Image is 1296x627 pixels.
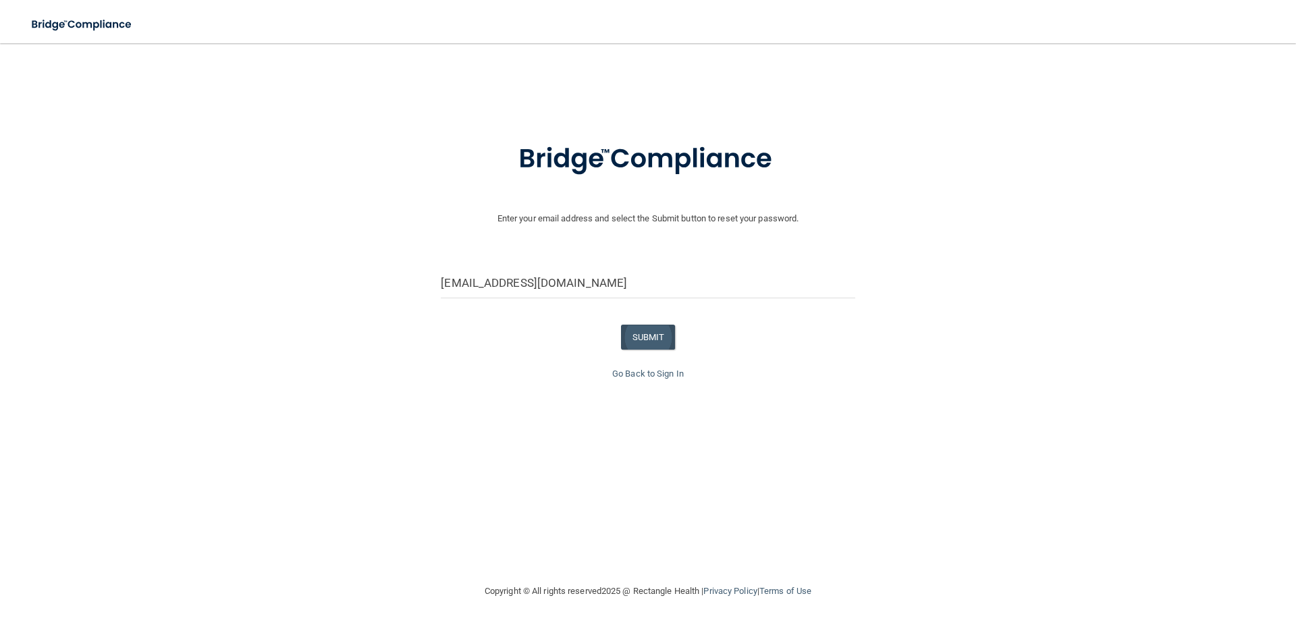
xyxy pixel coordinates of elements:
[1062,531,1280,585] iframe: Drift Widget Chat Controller
[703,586,757,596] a: Privacy Policy
[621,325,676,350] button: SUBMIT
[612,369,684,379] a: Go Back to Sign In
[491,124,805,194] img: bridge_compliance_login_screen.278c3ca4.svg
[441,268,855,298] input: Email
[759,586,811,596] a: Terms of Use
[20,11,144,38] img: bridge_compliance_login_screen.278c3ca4.svg
[402,570,894,613] div: Copyright © All rights reserved 2025 @ Rectangle Health | |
